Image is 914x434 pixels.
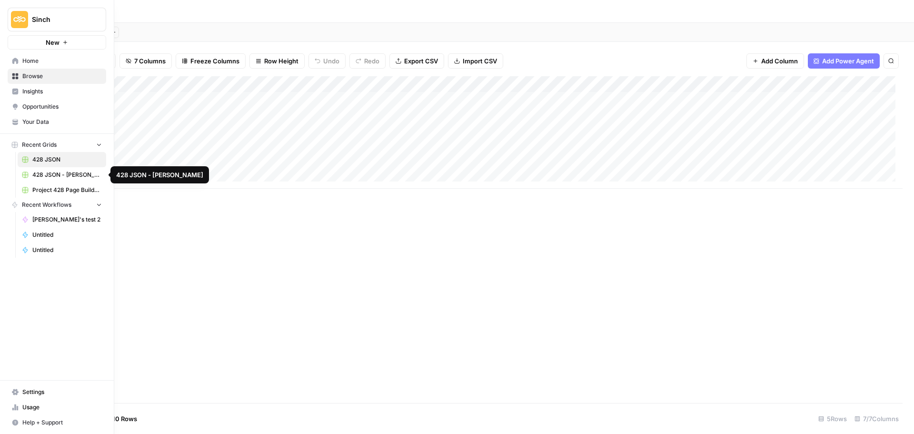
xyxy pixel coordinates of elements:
[32,231,102,239] span: Untitled
[119,53,172,69] button: 7 Columns
[815,411,851,426] div: 5 Rows
[18,227,106,242] a: Untitled
[18,212,106,227] a: [PERSON_NAME]'s test 2
[8,415,106,430] button: Help + Support
[308,53,346,69] button: Undo
[8,198,106,212] button: Recent Workflows
[851,411,903,426] div: 7/7 Columns
[134,56,166,66] span: 7 Columns
[8,99,106,114] a: Opportunities
[22,403,102,412] span: Usage
[32,155,102,164] span: 428 JSON
[8,400,106,415] a: Usage
[8,69,106,84] a: Browse
[8,384,106,400] a: Settings
[808,53,880,69] button: Add Power Agent
[22,118,102,126] span: Your Data
[323,56,339,66] span: Undo
[11,11,28,28] img: Sinch Logo
[8,138,106,152] button: Recent Grids
[32,246,102,254] span: Untitled
[746,53,804,69] button: Add Column
[448,53,503,69] button: Import CSV
[364,56,379,66] span: Redo
[176,53,246,69] button: Freeze Columns
[32,171,102,179] span: 428 JSON - [PERSON_NAME]
[822,56,874,66] span: Add Power Agent
[32,186,102,194] span: Project 428 Page Builder Tracker (NEW)
[389,53,444,69] button: Export CSV
[99,414,137,424] span: Add 10 Rows
[22,72,102,81] span: Browse
[8,53,106,69] a: Home
[22,87,102,96] span: Insights
[404,56,438,66] span: Export CSV
[8,84,106,99] a: Insights
[18,152,106,167] a: 428 JSON
[46,38,60,47] span: New
[22,418,102,427] span: Help + Support
[18,167,106,182] a: 428 JSON - [PERSON_NAME]
[264,56,298,66] span: Row Height
[249,53,305,69] button: Row Height
[761,56,798,66] span: Add Column
[18,182,106,198] a: Project 428 Page Builder Tracker (NEW)
[32,15,89,24] span: Sinch
[8,35,106,50] button: New
[8,114,106,130] a: Your Data
[349,53,386,69] button: Redo
[8,8,106,31] button: Workspace: Sinch
[22,141,57,149] span: Recent Grids
[22,388,102,396] span: Settings
[190,56,239,66] span: Freeze Columns
[18,242,106,258] a: Untitled
[22,201,71,209] span: Recent Workflows
[463,56,497,66] span: Import CSV
[32,215,102,224] span: [PERSON_NAME]'s test 2
[22,102,102,111] span: Opportunities
[22,57,102,65] span: Home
